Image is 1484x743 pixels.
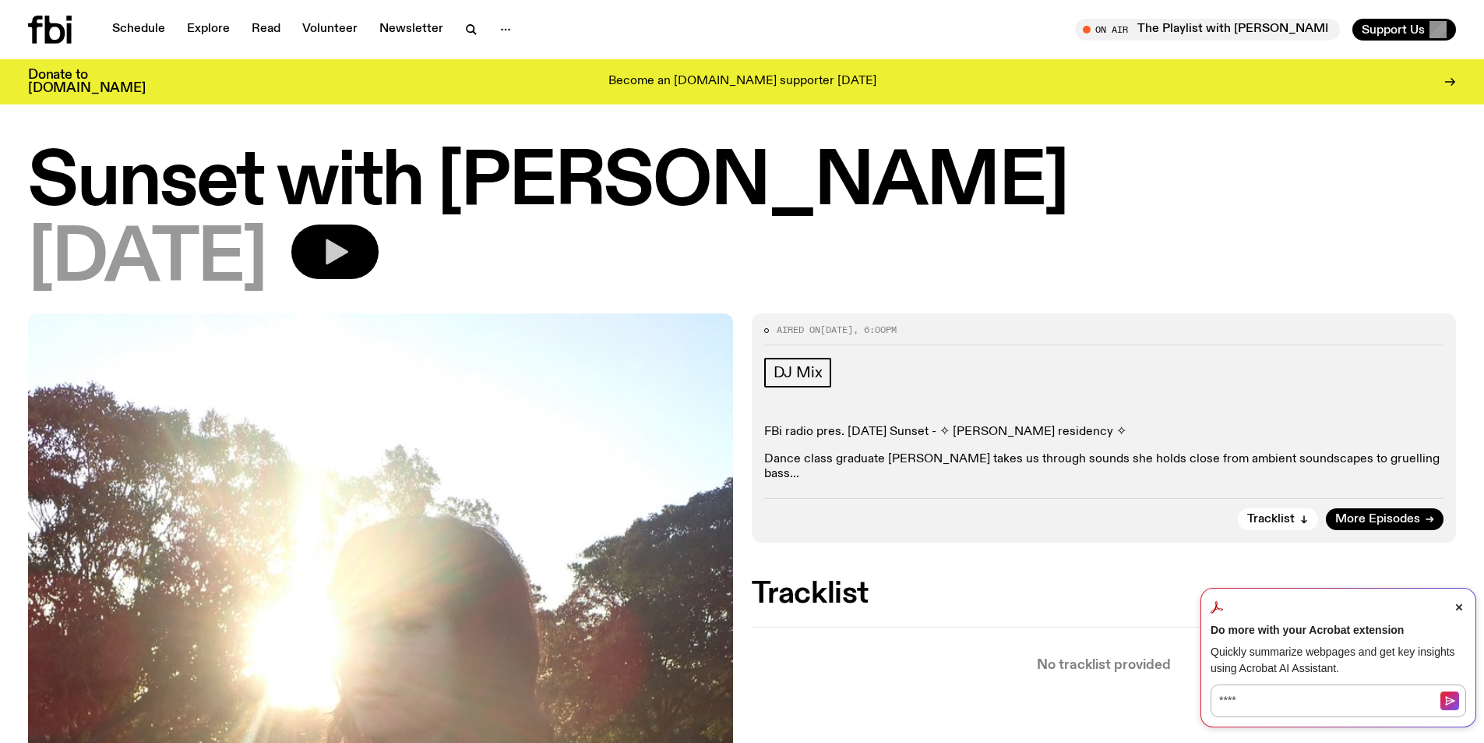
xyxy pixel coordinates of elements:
[764,425,1444,440] p: FBi radio pres. [DATE] Sunset - ✧ [PERSON_NAME] residency ✧
[1326,508,1443,530] a: More Episodes
[28,225,266,295] span: [DATE]
[820,324,853,336] span: [DATE]
[178,19,239,41] a: Explore
[1362,23,1425,37] span: Support Us
[774,364,823,381] span: DJ Mix
[752,659,1457,672] p: No tracklist provided
[28,69,146,95] h3: Donate to [DOMAIN_NAME]
[1352,19,1456,41] button: Support Us
[608,75,876,89] p: Become an [DOMAIN_NAME] supporter [DATE]
[853,324,897,336] span: , 6:00pm
[1247,514,1295,525] span: Tracklist
[370,19,453,41] a: Newsletter
[1238,508,1318,530] button: Tracklist
[1075,19,1340,41] button: On AirThe Playlist with [PERSON_NAME]
[764,452,1444,482] p: Dance class graduate [PERSON_NAME] takes us through sounds she holds close from ambient soundscap...
[777,324,820,336] span: Aired on
[103,19,174,41] a: Schedule
[242,19,290,41] a: Read
[28,148,1456,218] h1: Sunset with [PERSON_NAME]
[293,19,367,41] a: Volunteer
[1335,514,1420,525] span: More Episodes
[764,358,832,387] a: DJ Mix
[752,580,1457,608] h2: Tracklist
